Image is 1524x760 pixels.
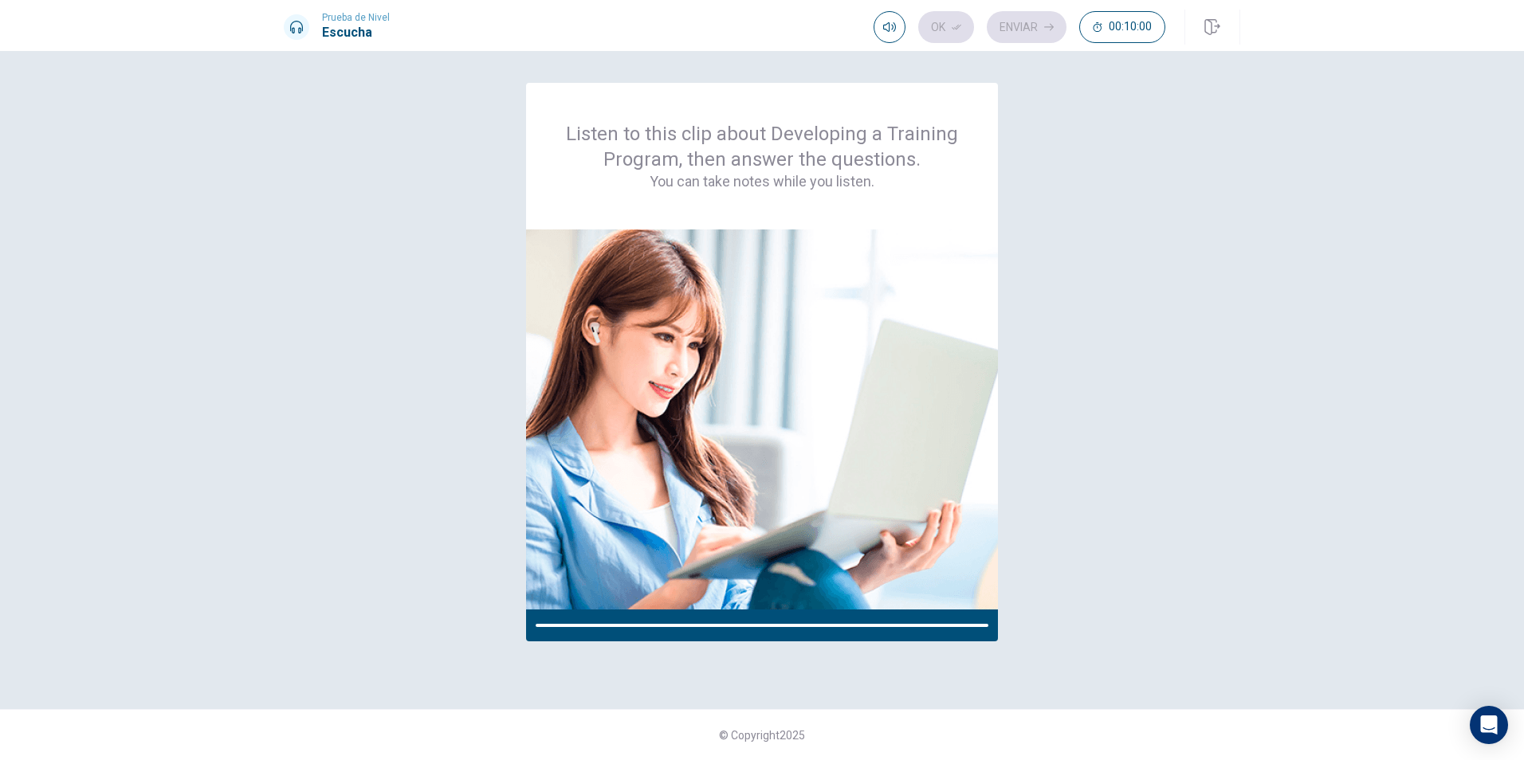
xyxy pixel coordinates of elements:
span: © Copyright 2025 [719,729,805,742]
img: passage image [526,229,998,609]
h1: Escucha [322,23,390,42]
span: Prueba de Nivel [322,12,390,23]
div: Listen to this clip about Developing a Training Program, then answer the questions. [564,121,960,191]
h4: You can take notes while you listen. [564,172,960,191]
button: 00:10:00 [1079,11,1165,43]
span: 00:10:00 [1109,21,1152,33]
div: Open Intercom Messenger [1470,706,1508,744]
